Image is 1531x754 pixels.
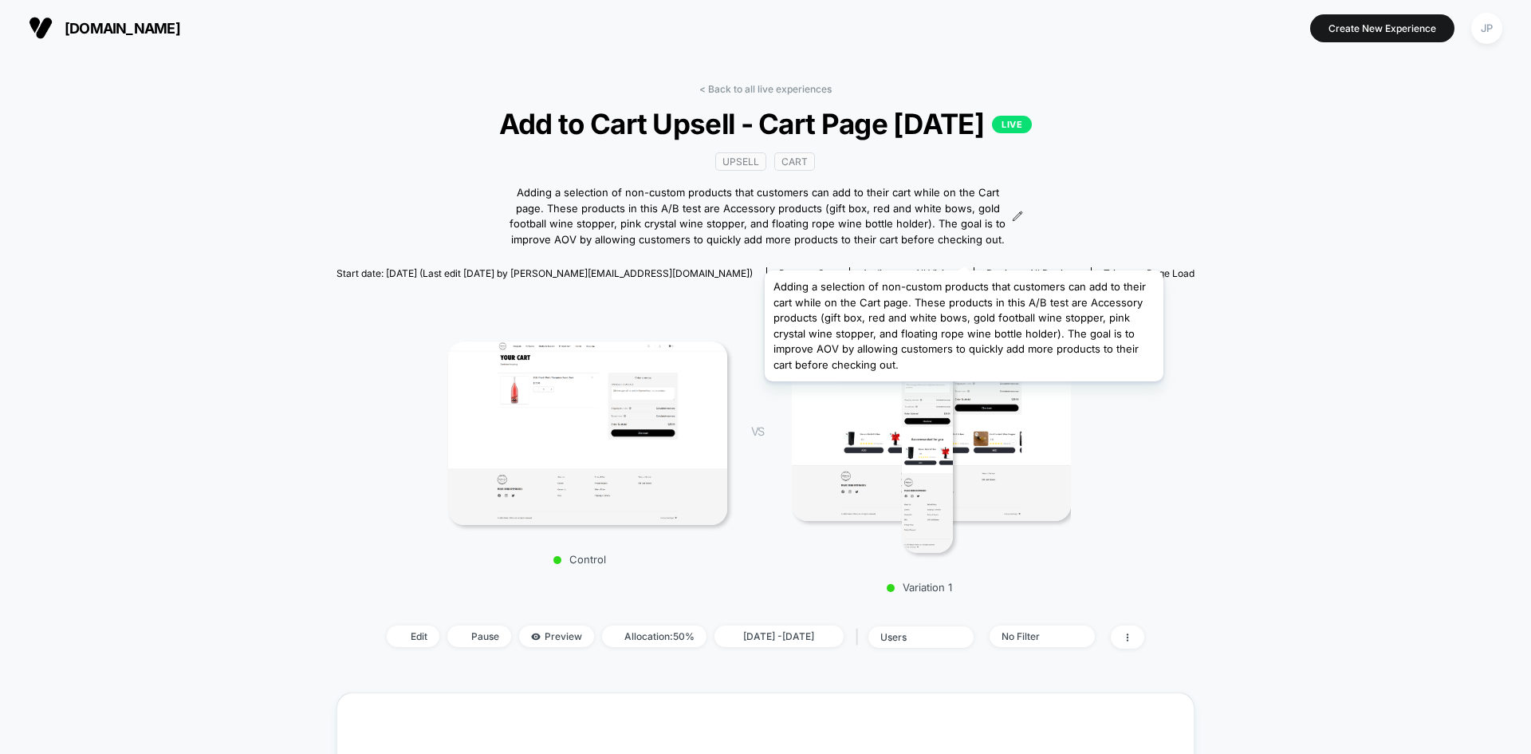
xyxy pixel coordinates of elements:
[1147,267,1194,279] span: Page Load
[1471,13,1502,44] div: JP
[24,15,185,41] button: [DOMAIN_NAME]
[915,267,962,279] span: All Visitors
[1104,267,1194,279] div: Trigger:
[447,626,511,647] span: Pause
[792,318,1071,521] img: Variation 1 1
[508,185,1008,247] span: Adding a selection of non-custom products that customers can add to their cart while on the Cart ...
[1310,14,1454,42] button: Create New Experience
[880,631,944,643] div: users
[337,267,753,279] span: Start date: [DATE] (Last edit [DATE] by [PERSON_NAME][EMAIL_ADDRESS][DOMAIN_NAME])
[780,581,1059,594] p: Variation 1
[862,267,962,279] div: Audience:
[714,626,844,647] span: [DATE] - [DATE]
[992,116,1032,133] p: LIVE
[902,314,952,553] img: Variation 1 main
[699,83,832,95] a: < Back to all live experiences
[387,626,439,647] span: Edit
[440,553,719,566] p: Control
[817,267,837,279] span: cart
[65,20,180,37] span: [DOMAIN_NAME]
[974,267,1091,279] span: Device:
[602,626,706,647] span: Allocation: 50%
[448,341,727,524] img: Control main
[751,424,764,438] span: VS
[380,107,1152,140] span: Add to Cart Upsell - Cart Page [DATE]
[1002,630,1065,642] div: No Filter
[774,152,815,171] span: Cart
[519,626,594,647] span: Preview
[941,306,961,326] div: 2
[852,626,868,649] span: |
[779,267,837,279] div: Pages:
[1466,12,1507,45] button: JP
[715,152,766,171] span: Upsell
[29,16,53,40] img: Visually logo
[1029,267,1079,279] span: all devices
